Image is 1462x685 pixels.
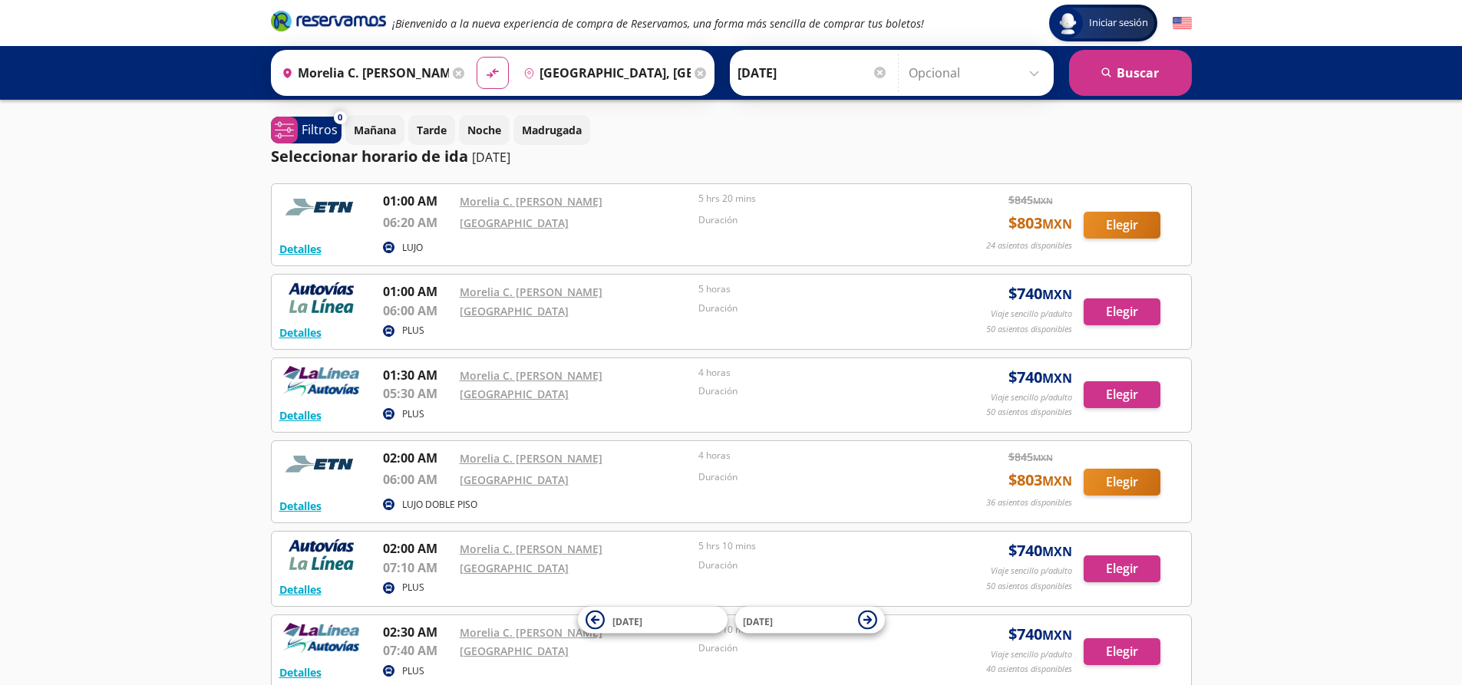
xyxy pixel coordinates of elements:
[383,192,452,210] p: 01:00 AM
[460,285,602,299] a: Morelia C. [PERSON_NAME]
[279,449,364,479] img: RESERVAMOS
[383,470,452,489] p: 06:00 AM
[402,581,424,594] p: PLUS
[279,581,322,598] button: Detalles
[460,194,602,209] a: Morelia C. [PERSON_NAME]
[383,301,452,320] p: 06:00 AM
[1083,15,1154,31] span: Iniciar sesión
[1042,543,1072,560] small: MXN
[279,664,322,680] button: Detalles
[383,623,452,641] p: 02:30 AM
[383,366,452,384] p: 01:30 AM
[472,148,510,166] p: [DATE]
[1084,212,1160,239] button: Elegir
[279,539,364,570] img: RESERVAMOS
[1008,623,1072,646] span: $ 740
[986,323,1072,336] p: 50 asientos disponibles
[276,54,449,92] input: Buscar Origen
[1008,192,1053,208] span: $ 845
[460,625,602,640] a: Morelia C. [PERSON_NAME]
[612,614,642,627] span: [DATE]
[302,120,338,139] p: Filtros
[735,607,885,634] button: [DATE]
[279,623,364,654] img: RESERVAMOS
[738,54,888,92] input: Elegir Fecha
[1008,282,1072,305] span: $ 740
[345,115,404,145] button: Mañana
[279,192,364,222] img: RESERVAMOS
[698,213,930,227] p: Duración
[279,366,364,397] img: RESERVAMOS
[460,644,569,658] a: [GEOGRAPHIC_DATA]
[1008,539,1072,562] span: $ 740
[698,558,930,572] p: Duración
[578,607,728,634] button: [DATE]
[460,542,602,556] a: Morelia C. [PERSON_NAME]
[743,614,773,627] span: [DATE]
[1042,216,1072,232] small: MXN
[460,216,569,230] a: [GEOGRAPHIC_DATA]
[1008,212,1072,235] span: $ 803
[698,366,930,380] p: 4 horas
[1042,286,1072,303] small: MXN
[383,282,452,301] p: 01:00 AM
[698,470,930,484] p: Duración
[698,449,930,463] p: 4 horas
[459,115,510,145] button: Noche
[271,9,386,32] i: Brand Logo
[402,324,424,338] p: PLUS
[383,384,452,403] p: 05:30 AM
[417,122,447,138] p: Tarde
[271,117,342,143] button: 0Filtros
[986,663,1072,676] p: 40 asientos disponibles
[338,111,342,124] span: 0
[279,407,322,423] button: Detalles
[991,565,1072,578] p: Viaje sencillo p/adulto
[383,558,452,577] p: 07:10 AM
[460,561,569,575] a: [GEOGRAPHIC_DATA]
[383,213,452,232] p: 06:20 AM
[1008,366,1072,389] span: $ 740
[1042,473,1072,489] small: MXN
[1042,370,1072,387] small: MXN
[392,16,924,31] em: ¡Bienvenido a la nueva experiencia de compra de Reservamos, una forma más sencilla de comprar tus...
[402,664,424,678] p: PLUS
[1084,638,1160,665] button: Elegir
[1084,469,1160,496] button: Elegir
[517,54,691,92] input: Buscar Destino
[460,387,569,401] a: [GEOGRAPHIC_DATA]
[522,122,582,138] p: Madrugada
[1008,469,1072,492] span: $ 803
[383,539,452,558] p: 02:00 AM
[383,641,452,660] p: 07:40 AM
[1042,627,1072,644] small: MXN
[354,122,396,138] p: Mañana
[460,368,602,383] a: Morelia C. [PERSON_NAME]
[402,498,477,512] p: LUJO DOBLE PISO
[1033,452,1053,463] small: MXN
[1008,449,1053,465] span: $ 845
[698,192,930,206] p: 5 hrs 20 mins
[513,115,590,145] button: Madrugada
[1084,555,1160,582] button: Elegir
[1033,195,1053,206] small: MXN
[986,580,1072,593] p: 50 asientos disponibles
[1173,14,1192,33] button: English
[698,539,930,553] p: 5 hrs 10 mins
[460,473,569,487] a: [GEOGRAPHIC_DATA]
[279,241,322,257] button: Detalles
[279,498,322,514] button: Detalles
[991,391,1072,404] p: Viaje sencillo p/adulto
[408,115,455,145] button: Tarde
[986,239,1072,252] p: 24 asientos disponibles
[383,449,452,467] p: 02:00 AM
[698,282,930,296] p: 5 horas
[402,241,423,255] p: LUJO
[1084,381,1160,408] button: Elegir
[1084,298,1160,325] button: Elegir
[991,648,1072,661] p: Viaje sencillo p/adulto
[698,301,930,315] p: Duración
[1069,50,1192,96] button: Buscar
[402,407,424,421] p: PLUS
[460,451,602,466] a: Morelia C. [PERSON_NAME]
